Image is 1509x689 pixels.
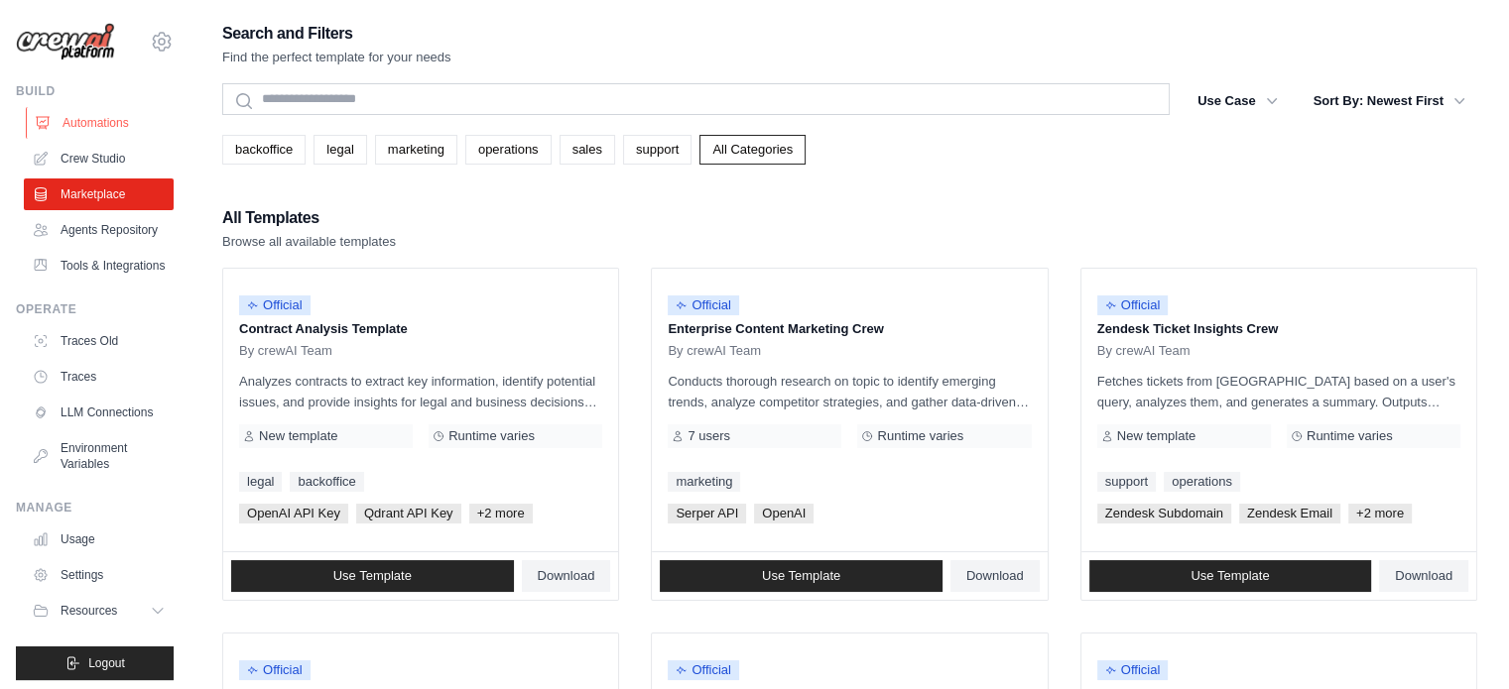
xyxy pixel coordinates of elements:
[1097,343,1191,359] span: By crewAI Team
[699,135,806,165] a: All Categories
[24,559,174,591] a: Settings
[1097,472,1156,492] a: support
[1089,560,1372,592] a: Use Template
[239,319,602,339] p: Contract Analysis Template
[1097,660,1169,680] span: Official
[1191,568,1269,584] span: Use Template
[222,135,306,165] a: backoffice
[24,523,174,555] a: Usage
[966,568,1024,584] span: Download
[222,48,451,67] p: Find the perfect template for your needs
[1186,83,1290,119] button: Use Case
[668,295,739,315] span: Official
[1097,319,1460,339] p: Zendesk Ticket Insights Crew
[16,83,174,99] div: Build
[469,504,533,523] span: +2 more
[1307,428,1393,444] span: Runtime varies
[1164,472,1240,492] a: operations
[16,301,174,317] div: Operate
[668,504,746,523] span: Serper API
[1097,295,1169,315] span: Official
[222,232,396,252] p: Browse all available templates
[1097,371,1460,412] p: Fetches tickets from [GEOGRAPHIC_DATA] based on a user's query, analyzes them, and generates a su...
[239,343,332,359] span: By crewAI Team
[950,560,1040,592] a: Download
[16,646,174,680] button: Logout
[333,568,412,584] span: Use Template
[688,428,730,444] span: 7 users
[26,107,176,139] a: Automations
[24,178,174,210] a: Marketplace
[24,214,174,246] a: Agents Repository
[231,560,514,592] a: Use Template
[239,472,282,492] a: legal
[1097,504,1231,523] span: Zendesk Subdomain
[1395,568,1452,584] span: Download
[754,504,814,523] span: OpenAI
[314,135,366,165] a: legal
[448,428,535,444] span: Runtime varies
[61,603,117,619] span: Resources
[259,428,337,444] span: New template
[1379,560,1468,592] a: Download
[24,325,174,357] a: Traces Old
[239,371,602,412] p: Analyzes contracts to extract key information, identify potential issues, and provide insights fo...
[668,660,739,680] span: Official
[356,504,461,523] span: Qdrant API Key
[375,135,457,165] a: marketing
[24,432,174,480] a: Environment Variables
[239,295,311,315] span: Official
[1348,504,1412,523] span: +2 more
[222,20,451,48] h2: Search and Filters
[24,361,174,393] a: Traces
[16,500,174,516] div: Manage
[668,319,1031,339] p: Enterprise Content Marketing Crew
[24,595,174,627] button: Resources
[668,472,740,492] a: marketing
[560,135,615,165] a: sales
[465,135,552,165] a: operations
[522,560,611,592] a: Download
[1117,428,1195,444] span: New template
[24,250,174,282] a: Tools & Integrations
[538,568,595,584] span: Download
[24,143,174,174] a: Crew Studio
[660,560,943,592] a: Use Template
[16,23,115,61] img: Logo
[668,343,761,359] span: By crewAI Team
[222,204,396,232] h2: All Templates
[623,135,692,165] a: support
[88,655,125,671] span: Logout
[1239,504,1340,523] span: Zendesk Email
[877,428,963,444] span: Runtime varies
[762,568,840,584] span: Use Template
[668,371,1031,412] p: Conducts thorough research on topic to identify emerging trends, analyze competitor strategies, a...
[24,397,174,428] a: LLM Connections
[239,504,348,523] span: OpenAI API Key
[239,660,311,680] span: Official
[1302,83,1477,119] button: Sort By: Newest First
[290,472,363,492] a: backoffice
